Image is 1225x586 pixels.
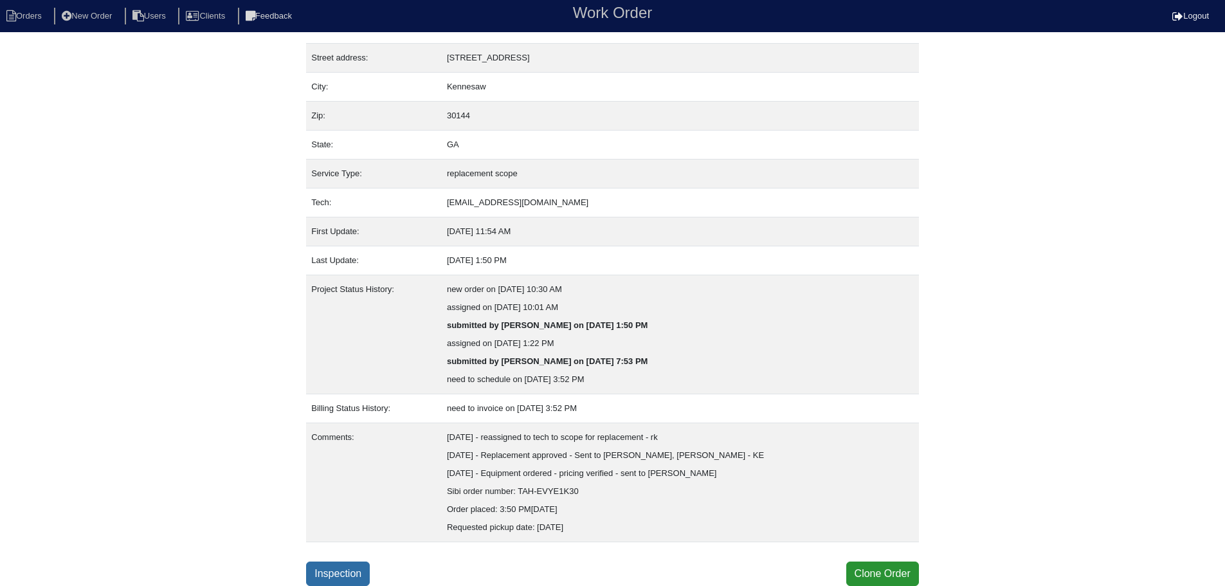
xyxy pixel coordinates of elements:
td: [STREET_ADDRESS] [442,44,919,73]
a: Logout [1172,11,1209,21]
li: New Order [54,8,122,25]
li: Users [125,8,176,25]
td: [DATE] 1:50 PM [442,246,919,275]
div: assigned on [DATE] 10:01 AM [447,298,914,316]
div: need to schedule on [DATE] 3:52 PM [447,371,914,389]
li: Feedback [238,8,302,25]
div: submitted by [PERSON_NAME] on [DATE] 1:50 PM [447,316,914,334]
td: Comments: [306,423,442,542]
td: [DATE] - reassigned to tech to scope for replacement - rk [DATE] - Replacement approved - Sent to... [442,423,919,542]
td: Kennesaw [442,73,919,102]
td: Project Status History: [306,275,442,394]
td: 30144 [442,102,919,131]
td: State: [306,131,442,160]
a: New Order [54,11,122,21]
div: assigned on [DATE] 1:22 PM [447,334,914,353]
button: Clone Order [846,562,919,586]
div: new order on [DATE] 10:30 AM [447,280,914,298]
td: Last Update: [306,246,442,275]
td: [EMAIL_ADDRESS][DOMAIN_NAME] [442,188,919,217]
a: Clients [178,11,235,21]
td: replacement scope [442,160,919,188]
a: Users [125,11,176,21]
td: Tech: [306,188,442,217]
td: Zip: [306,102,442,131]
td: Billing Status History: [306,394,442,423]
div: submitted by [PERSON_NAME] on [DATE] 7:53 PM [447,353,914,371]
td: First Update: [306,217,442,246]
td: City: [306,73,442,102]
td: Service Type: [306,160,442,188]
td: GA [442,131,919,160]
td: [DATE] 11:54 AM [442,217,919,246]
a: Inspection [306,562,370,586]
li: Clients [178,8,235,25]
td: Street address: [306,44,442,73]
div: need to invoice on [DATE] 3:52 PM [447,399,914,417]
